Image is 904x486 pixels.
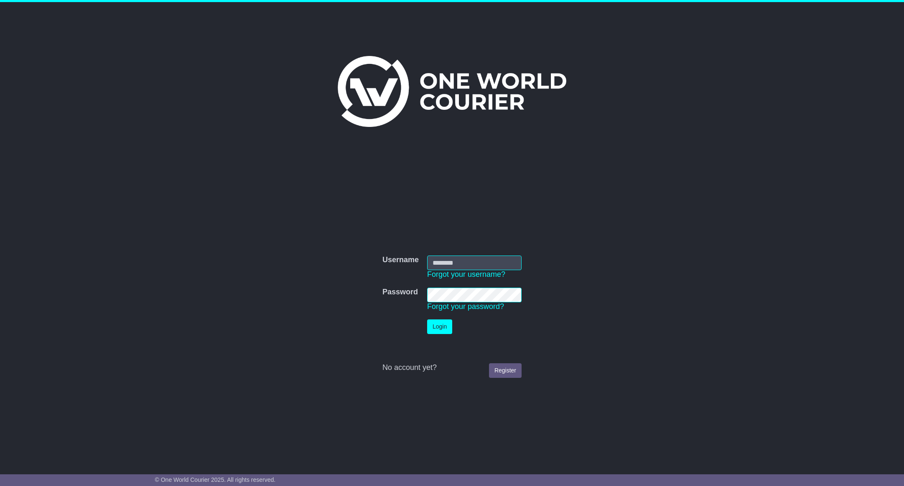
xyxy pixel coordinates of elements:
[427,302,504,311] a: Forgot your password?
[427,270,505,278] a: Forgot your username?
[382,288,418,297] label: Password
[382,256,419,265] label: Username
[338,56,566,127] img: One World
[155,476,276,483] span: © One World Courier 2025. All rights reserved.
[489,363,522,378] a: Register
[427,319,452,334] button: Login
[382,363,522,372] div: No account yet?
